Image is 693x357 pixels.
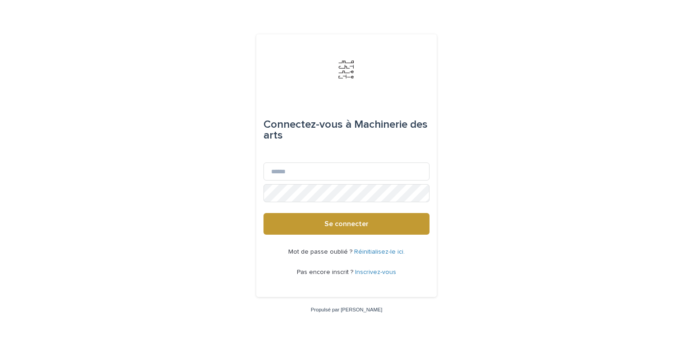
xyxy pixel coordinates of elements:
a: Inscrivez-vous [355,269,396,275]
a: Propulsé par [PERSON_NAME] [311,307,383,312]
a: Réinitialisez-le ici. [354,249,405,255]
font: Pas encore inscrit ? [297,269,353,275]
img: Jx8JiDZqSLW7pnA6nIo1 [333,56,360,83]
font: Mot de passe oublié ? [288,249,352,255]
font: Se connecter [324,220,369,227]
font: Connectez-vous à [263,119,351,130]
font: Machinerie des arts [263,119,428,141]
button: Se connecter [263,213,430,235]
